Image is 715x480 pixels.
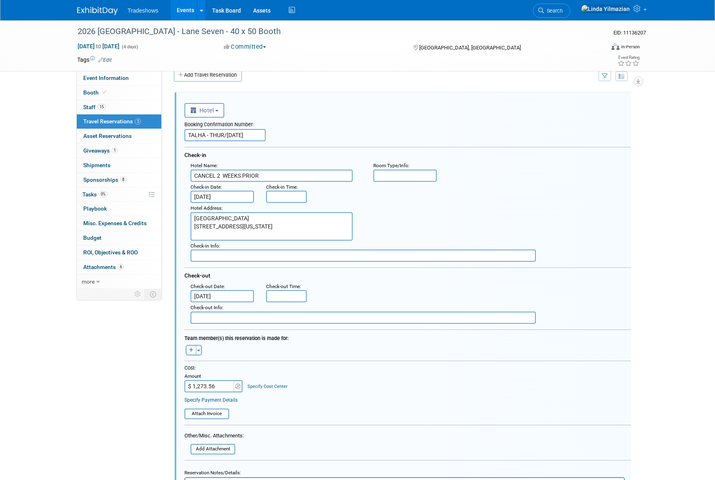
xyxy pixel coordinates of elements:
[77,245,161,260] a: ROI, Objectives & ROO
[191,284,224,289] span: Check-out Date
[83,235,102,241] span: Budget
[77,86,161,100] a: Booth
[611,43,620,50] img: Format-Inperson.png
[191,184,221,190] span: Check-in Date
[83,205,107,212] span: Playbook
[99,191,108,197] span: 0%
[184,103,224,118] button: Hotel
[191,163,218,168] small: :
[77,129,161,143] a: Asset Reservations
[184,397,238,403] a: Specify Payment Details
[191,305,222,310] span: Check-out Info
[131,289,145,299] td: Personalize Event Tab Strip
[190,107,214,114] span: Hotel
[83,177,126,183] span: Sponsorships
[544,8,563,14] span: Search
[191,243,220,249] small: :
[184,118,631,129] div: Booking Confirmation Number:
[83,147,118,154] span: Giveaways
[145,289,162,299] td: Toggle Event Tabs
[77,56,112,64] td: Tags
[191,205,223,211] small: :
[83,118,141,125] span: Travel Reservations
[77,275,161,289] a: more
[77,216,161,230] a: Misc. Expenses & Credits
[77,260,161,274] a: Attachments6
[83,104,106,110] span: Staff
[191,305,223,310] small: :
[184,152,206,158] span: Check-in
[82,278,95,285] span: more
[266,284,300,289] span: Check-out Time
[77,173,161,187] a: Sponsorships8
[77,187,161,202] a: Tasks0%
[120,177,126,183] span: 8
[77,202,161,216] a: Playbook
[184,272,210,279] span: Check-out
[77,7,118,15] img: ExhibitDay
[247,384,288,389] a: Specify Cost Center
[121,44,138,50] span: (4 days)
[5,3,434,19] p: Should you require assistance please do not hesitate to call the reservation department of the ho...
[533,4,570,18] a: Search
[77,144,161,158] a: Giveaways1
[128,7,158,14] span: Tradeshows
[221,43,269,51] button: Committed
[373,163,409,168] small: :
[77,231,161,245] a: Budget
[184,432,244,441] div: Other/Misc. Attachments:
[102,90,106,95] i: Booth reservation complete
[98,57,112,63] a: Edit
[556,42,640,54] div: Event Format
[112,147,118,153] span: 1
[83,75,129,81] span: Event Information
[75,24,592,39] div: 2026 [GEOGRAPHIC_DATA] - Lane Seven - 40 x 50 Booth
[373,163,408,168] span: Room Type/Info
[83,249,138,256] span: ROI, Objectives & ROO
[419,45,521,51] span: [GEOGRAPHIC_DATA], [GEOGRAPHIC_DATA]
[191,205,221,211] span: Hotel Address
[191,163,217,168] span: Hotel Name
[613,30,646,36] span: Event ID: 11136207
[191,243,219,249] span: Check-in Info
[191,184,222,190] small: :
[97,104,106,110] span: 15
[602,74,608,79] i: Filter by Traveler
[77,114,161,129] a: Travel Reservations3
[82,191,108,198] span: Tasks
[247,4,294,10] a: [PHONE_NUMBER]
[83,264,124,270] span: Attachments
[266,284,301,289] small: :
[184,373,243,381] div: Amount
[77,43,120,50] span: [DATE] [DATE]
[266,184,298,190] small: :
[95,43,102,50] span: to
[135,118,141,125] span: 3
[266,184,297,190] span: Check-in Time
[83,162,110,168] span: Shipments
[191,284,225,289] small: :
[77,158,161,172] a: Shipments
[174,69,242,82] a: Add Travel Reservation
[118,264,124,270] span: 6
[83,89,108,96] span: Booth
[184,331,631,343] div: Team member(s) this reservation is made for:
[77,71,161,85] a: Event Information
[184,365,631,372] div: Cost:
[4,3,435,19] body: Rich Text Area. Press ALT-0 for help.
[83,220,147,226] span: Misc. Expenses & Credits
[184,466,625,477] div: Reservation Notes/Details:
[621,44,640,50] div: In-Person
[581,4,630,13] img: Linda Yilmazian
[617,56,639,60] div: Event Rating
[77,100,161,114] a: Staff15
[83,133,132,139] span: Asset Reservations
